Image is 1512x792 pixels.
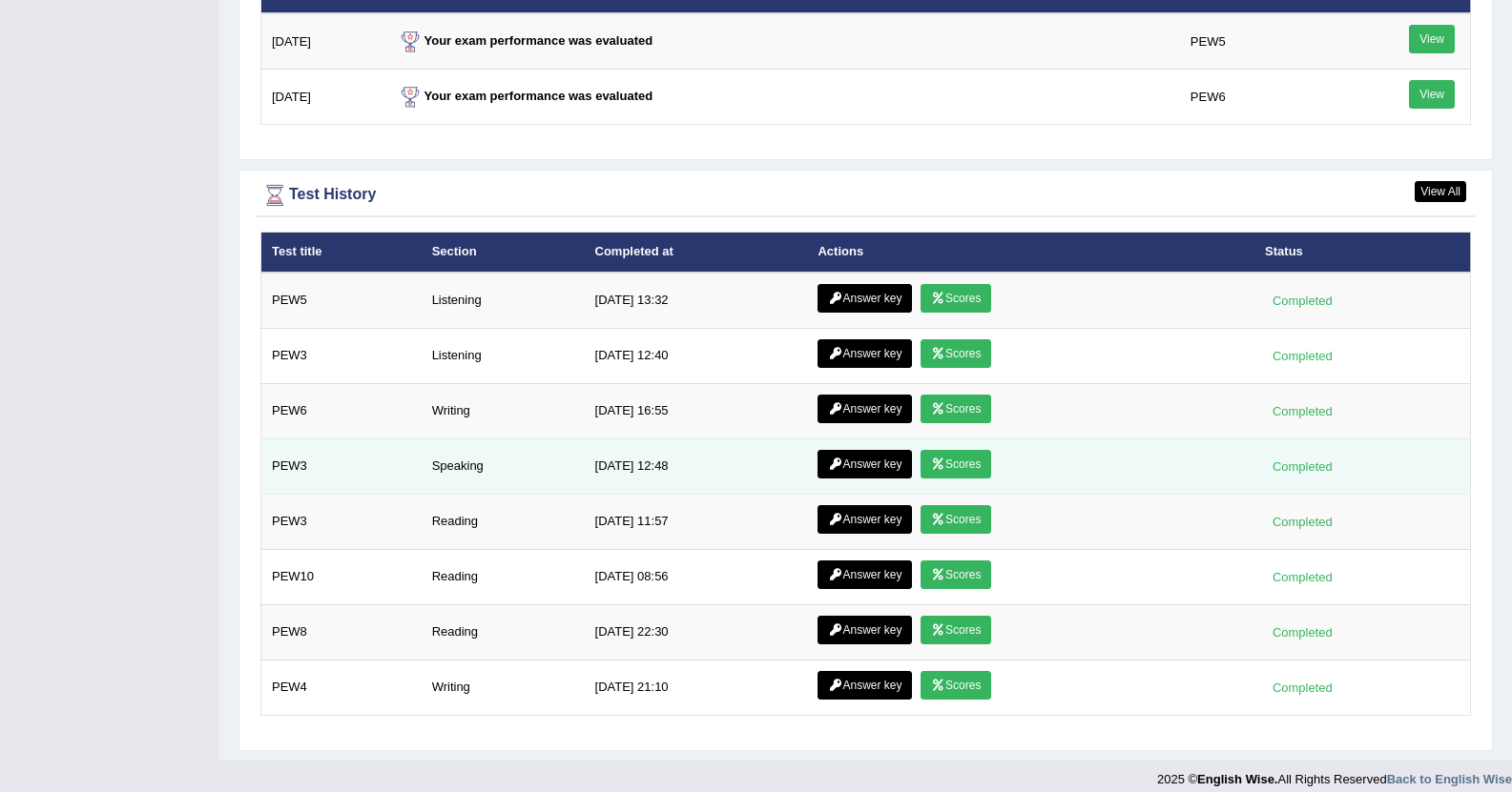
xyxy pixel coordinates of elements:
td: Reading [422,549,585,604]
div: Completed [1265,457,1339,477]
td: Speaking [422,438,585,494]
a: Scores [921,339,991,368]
th: Section [422,233,585,273]
a: Answer key [818,395,912,423]
td: [DATE] 21:10 [585,660,808,715]
div: Completed [1265,567,1339,587]
th: Completed at [585,233,808,273]
td: PEW4 [261,660,422,715]
a: View [1409,25,1455,53]
td: PEW6 [1180,70,1357,125]
td: PEW6 [261,383,422,438]
td: PEW10 [261,549,422,604]
td: Listening [422,328,585,383]
div: Completed [1265,512,1339,532]
a: Answer key [818,560,912,589]
th: Test title [261,233,422,273]
td: [DATE] 22:30 [585,604,808,660]
a: Scores [921,671,991,700]
a: Scores [921,560,991,589]
td: [DATE] [261,13,385,70]
a: Back to English Wise [1387,772,1512,786]
td: [DATE] [261,70,385,125]
td: PEW8 [261,604,422,660]
td: [DATE] 08:56 [585,549,808,604]
td: PEW3 [261,494,422,549]
a: Answer key [818,284,912,313]
th: Status [1254,233,1470,273]
div: Completed [1265,346,1339,366]
td: Reading [422,494,585,549]
strong: Your exam performance was evaluated [396,89,653,103]
div: Completed [1265,401,1339,421]
td: Writing [422,383,585,438]
strong: Your exam performance was evaluated [396,33,653,48]
td: Writing [422,660,585,715]
a: Scores [921,395,991,423]
a: Answer key [818,505,912,534]
div: Completed [1265,622,1339,642]
a: Scores [921,505,991,534]
a: Scores [921,284,991,313]
td: [DATE] 12:40 [585,328,808,383]
td: [DATE] 12:48 [585,438,808,494]
a: Scores [921,616,991,644]
div: Completed [1265,291,1339,311]
th: Actions [807,233,1254,273]
td: Reading [422,604,585,660]
div: 2025 © All Rights Reserved [1157,761,1512,788]
td: [DATE] 13:32 [585,273,808,329]
a: Scores [921,450,991,478]
td: [DATE] 11:57 [585,494,808,549]
td: [DATE] 16:55 [585,383,808,438]
a: Answer key [818,339,912,368]
a: View [1409,80,1455,109]
strong: English Wise. [1197,772,1277,786]
td: PEW3 [261,438,422,494]
a: Answer key [818,671,912,700]
div: Test History [260,181,1471,210]
td: Listening [422,273,585,329]
a: Answer key [818,616,912,644]
a: View All [1415,181,1466,202]
td: PEW5 [1180,13,1357,70]
a: Answer key [818,450,912,478]
td: PEW5 [261,273,422,329]
div: Completed [1265,678,1339,698]
td: PEW3 [261,328,422,383]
